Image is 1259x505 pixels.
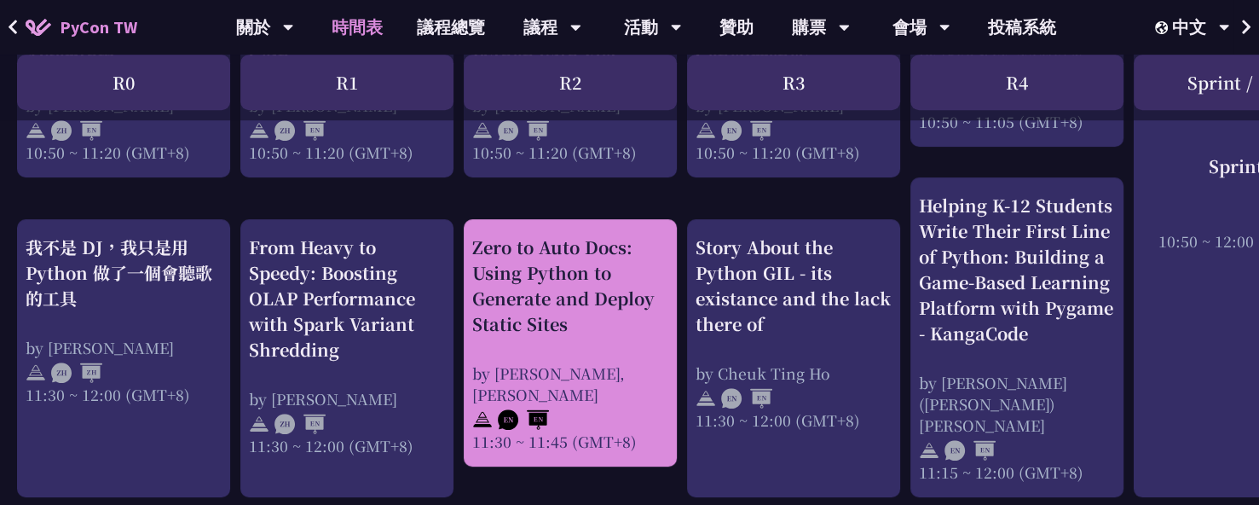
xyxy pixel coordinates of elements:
[60,15,137,40] span: PyCon TW
[472,431,668,452] div: 11:30 ~ 11:45 (GMT+8)
[274,414,326,434] img: ZHEN.371966e.svg
[26,120,46,141] img: svg+xml;base64,PHN2ZyB4bWxucz0iaHR0cDovL3d3dy53My5vcmcvMjAwMC9zdmciIHdpZHRoPSIyNCIgaGVpZ2h0PSIyNC...
[919,372,1115,436] div: by [PERSON_NAME] ([PERSON_NAME]) [PERSON_NAME]
[274,120,326,141] img: ZHEN.371966e.svg
[696,363,892,384] div: by Cheuk Ting Ho
[51,363,102,383] img: ZHZH.38617ef.svg
[249,414,269,434] img: svg+xml;base64,PHN2ZyB4bWxucz0iaHR0cDovL3d3dy53My5vcmcvMjAwMC9zdmciIHdpZHRoPSIyNCIgaGVpZ2h0PSIyNC...
[472,235,668,337] div: Zero to Auto Docs: Using Python to Generate and Deploy Static Sites
[696,142,892,163] div: 10:50 ~ 11:20 (GMT+8)
[464,55,677,110] div: R2
[249,388,445,409] div: by [PERSON_NAME]
[26,235,222,405] a: 我不是 DJ，我只是用 Python 做了一個會聽歌的工具 by [PERSON_NAME] 11:30 ~ 12:00 (GMT+8)
[249,235,445,456] a: From Heavy to Speedy: Boosting OLAP Performance with Spark Variant Shredding by [PERSON_NAME] 11:...
[919,440,939,461] img: svg+xml;base64,PHN2ZyB4bWxucz0iaHR0cDovL3d3dy53My5vcmcvMjAwMC9zdmciIHdpZHRoPSIyNCIgaGVpZ2h0PSIyNC...
[696,388,716,409] img: svg+xml;base64,PHN2ZyB4bWxucz0iaHR0cDovL3d3dy53My5vcmcvMjAwMC9zdmciIHdpZHRoPSIyNCIgaGVpZ2h0PSIyNC...
[944,440,996,461] img: ENEN.5a408d1.svg
[472,235,668,452] a: Zero to Auto Docs: Using Python to Generate and Deploy Static Sites by [PERSON_NAME], [PERSON_NAM...
[919,193,1115,346] div: Helping K-12 Students Write Their First Line of Python: Building a Game-Based Learning Platform w...
[721,388,772,409] img: ENEN.5a408d1.svg
[26,235,222,311] div: 我不是 DJ，我只是用 Python 做了一個會聽歌的工具
[1155,21,1172,34] img: Locale Icon
[472,120,493,141] img: svg+xml;base64,PHN2ZyB4bWxucz0iaHR0cDovL3d3dy53My5vcmcvMjAwMC9zdmciIHdpZHRoPSIyNCIgaGVpZ2h0PSIyNC...
[910,55,1123,110] div: R4
[249,435,445,456] div: 11:30 ~ 12:00 (GMT+8)
[696,409,892,431] div: 11:30 ~ 12:00 (GMT+8)
[26,384,222,405] div: 11:30 ~ 12:00 (GMT+8)
[17,55,230,110] div: R0
[26,337,222,358] div: by [PERSON_NAME]
[249,142,445,163] div: 10:50 ~ 11:20 (GMT+8)
[240,55,453,110] div: R1
[26,363,46,383] img: svg+xml;base64,PHN2ZyB4bWxucz0iaHR0cDovL3d3dy53My5vcmcvMjAwMC9zdmciIHdpZHRoPSIyNCIgaGVpZ2h0PSIyNC...
[472,142,668,163] div: 10:50 ~ 11:20 (GMT+8)
[919,193,1115,483] a: Helping K-12 Students Write Their First Line of Python: Building a Game-Based Learning Platform w...
[696,235,892,337] div: Story About the Python GIL - its existance and the lack there of
[26,19,51,36] img: Home icon of PyCon TW 2025
[721,120,772,141] img: ENEN.5a408d1.svg
[26,142,222,163] div: 10:50 ~ 11:20 (GMT+8)
[249,235,445,363] div: From Heavy to Speedy: Boosting OLAP Performance with Spark Variant Shredding
[472,363,668,405] div: by [PERSON_NAME], [PERSON_NAME]
[498,409,549,430] img: ENEN.5a408d1.svg
[919,461,1115,483] div: 11:15 ~ 12:00 (GMT+8)
[919,111,1115,132] div: 10:50 ~ 11:05 (GMT+8)
[696,235,892,431] a: Story About the Python GIL - its existance and the lack there of by Cheuk Ting Ho 11:30 ~ 12:00 (...
[51,120,102,141] img: ZHEN.371966e.svg
[498,120,549,141] img: ENEN.5a408d1.svg
[687,55,900,110] div: R3
[9,6,154,49] a: PyCon TW
[696,120,716,141] img: svg+xml;base64,PHN2ZyB4bWxucz0iaHR0cDovL3d3dy53My5vcmcvMjAwMC9zdmciIHdpZHRoPSIyNCIgaGVpZ2h0PSIyNC...
[249,120,269,141] img: svg+xml;base64,PHN2ZyB4bWxucz0iaHR0cDovL3d3dy53My5vcmcvMjAwMC9zdmciIHdpZHRoPSIyNCIgaGVpZ2h0PSIyNC...
[472,409,493,430] img: svg+xml;base64,PHN2ZyB4bWxucz0iaHR0cDovL3d3dy53My5vcmcvMjAwMC9zdmciIHdpZHRoPSIyNCIgaGVpZ2h0PSIyNC...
